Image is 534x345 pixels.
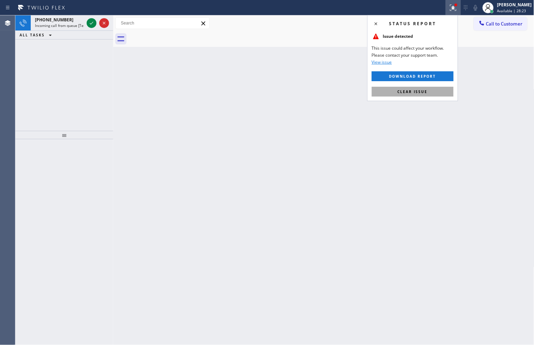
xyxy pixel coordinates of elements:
button: ALL TASKS [15,31,59,39]
button: Accept [87,18,96,28]
span: Call to Customer [486,21,523,27]
span: [PHONE_NUMBER] [35,17,73,23]
button: Mute [471,3,481,13]
button: Reject [99,18,109,28]
input: Search [116,17,209,29]
span: Available | 28:23 [497,8,526,13]
span: Incoming call from queue [Test] All [35,23,93,28]
span: ALL TASKS [20,33,45,37]
button: Call to Customer [474,17,527,30]
div: [PERSON_NAME] [497,2,532,8]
